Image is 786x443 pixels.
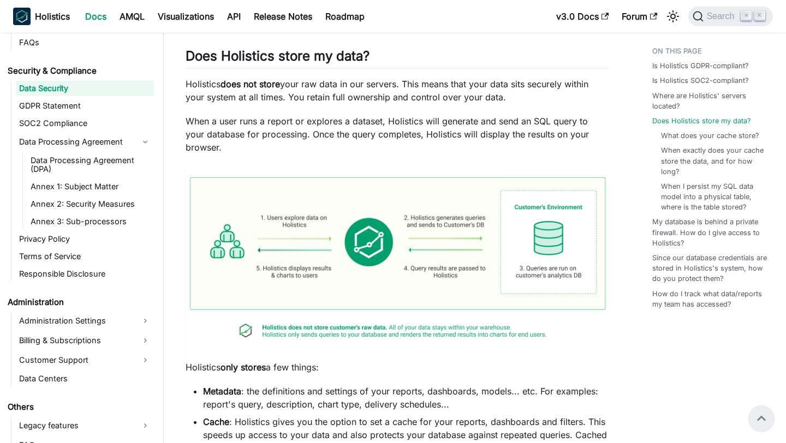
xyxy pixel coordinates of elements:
[16,81,154,96] a: Data Security
[113,8,151,25] a: AMQL
[16,98,154,113] a: GDPR Statement
[186,48,609,69] h2: Does Holistics store my data?
[652,253,769,284] a: Since our database credentials are stored in Holistics's system, how do you protect them?
[151,8,221,25] a: Visualizations
[203,385,609,411] li: : the definitions and settings of your reports, dashboards, models... etc. For examples: report's...
[615,8,664,25] a: Forum
[16,351,154,369] a: Customer Support
[186,361,609,374] p: Holistics a few things:
[35,10,70,23] b: Holistics
[688,7,773,26] button: Search (Command+K)
[661,145,764,177] a: When exactly does your cache store the data, and for how long?
[16,312,154,330] a: Administration Settings
[203,386,241,397] strong: Metadata
[16,249,154,264] a: Terms of Service
[661,181,764,213] a: When I persist my SQL data model into a physical table, where is the table stored?
[704,11,741,21] span: Search
[4,399,154,415] a: Others
[16,417,154,434] a: Legacy features
[652,75,749,86] a: Is Holistics SOC2-compliant?
[27,179,154,194] a: Annex 1: Subject Matter
[652,116,751,126] a: Does Holistics store my data?
[652,289,769,309] a: How do I track what data/reports my team has accessed?
[754,11,765,21] kbd: K
[652,217,769,248] a: My database is behind a private firewall. How do I give access to Holistics?
[13,8,70,25] a: HolisticsHolistics
[741,11,752,21] kbd: ⌘
[247,8,319,25] a: Release Notes
[221,79,257,89] strong: does not
[664,8,682,25] button: Switch between dark and light mode (currently light mode)
[221,362,266,373] strong: only stores
[16,133,154,151] a: Data Processing Agreement
[27,153,154,177] a: Data Processing Agreement (DPA)
[16,332,154,349] a: Billing & Subscriptions
[27,214,154,229] a: Annex 3: Sub-processors
[27,196,154,212] a: Annex 2: Security Measures
[16,266,154,282] a: Responsible Disclosure
[16,371,154,386] a: Data Centers
[319,8,371,25] a: Roadmap
[13,8,31,25] img: Holistics
[16,231,154,247] a: Privacy Policy
[550,8,615,25] a: v3.0 Docs
[4,63,154,79] a: Security & Compliance
[652,91,769,111] a: Where are Holistics' servers located?
[186,77,609,104] p: Holistics your raw data in our servers. This means that your data sits securely within your syste...
[661,130,759,141] a: What does your cache store?
[203,416,229,427] strong: Cache
[186,115,609,154] p: When a user runs a report or explores a dataset, Holistics will generate and send an SQL query to...
[652,61,749,71] a: Is Holistics GDPR-compliant?
[259,79,280,89] strong: store
[16,35,154,50] a: FAQs
[79,8,113,25] a: Docs
[16,116,154,131] a: SOC2 Compliance
[221,8,247,25] a: API
[4,295,154,310] a: Administration
[748,405,775,432] button: Scroll back to top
